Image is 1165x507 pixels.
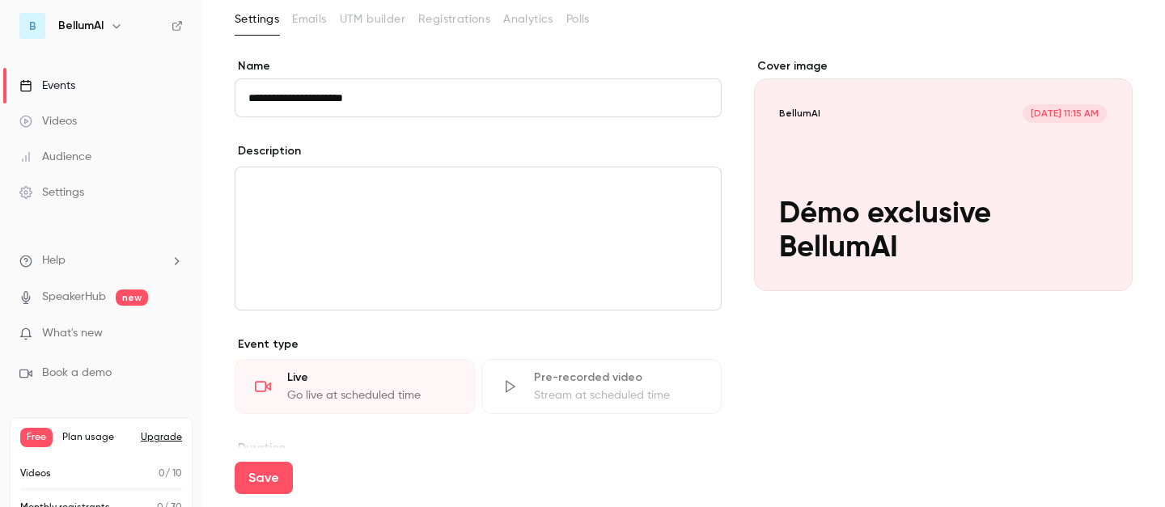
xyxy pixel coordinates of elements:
p: / 10 [159,467,182,481]
button: Settings [235,6,279,32]
span: UTM builder [340,11,405,28]
span: Registrations [418,11,490,28]
section: Cover image [754,58,1133,291]
a: SpeakerHub [42,289,106,306]
div: Pre-recorded video [534,370,701,386]
button: Upgrade [141,431,182,444]
p: Event type [235,336,722,353]
div: Videos [19,113,77,129]
span: Emails [292,11,326,28]
div: editor [235,167,721,310]
span: Book a demo [42,365,112,382]
li: help-dropdown-opener [19,252,183,269]
section: description [235,167,722,311]
div: Settings [19,184,84,201]
div: Audience [19,149,91,165]
span: 0 [159,469,165,479]
span: new [116,289,148,306]
span: What's new [42,325,103,342]
span: Free [20,428,53,447]
span: B [29,18,36,35]
p: Videos [20,467,51,481]
label: Cover image [754,58,1133,74]
div: LiveGo live at scheduled time [235,359,475,414]
div: Stream at scheduled time [534,387,701,403]
label: Description [235,143,301,159]
iframe: Noticeable Trigger [163,327,183,341]
span: Plan usage [62,431,131,444]
span: Polls [566,11,590,28]
span: Help [42,252,66,269]
h6: BellumAI [58,18,104,34]
div: Events [19,78,75,94]
span: Analytics [503,11,553,28]
label: Name [235,58,722,74]
div: Pre-recorded videoStream at scheduled time [481,359,722,414]
div: Live [287,370,455,386]
button: Save [235,462,293,494]
div: Go live at scheduled time [287,387,455,403]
